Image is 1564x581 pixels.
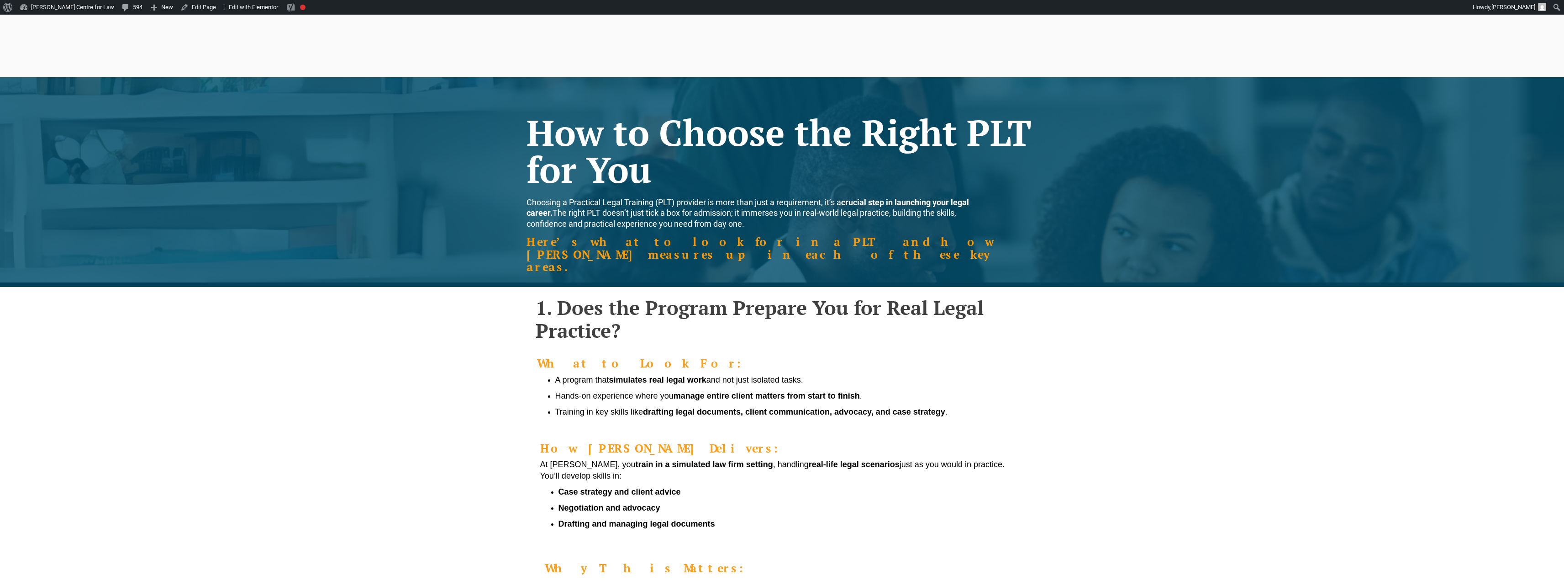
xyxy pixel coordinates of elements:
[537,356,755,371] b: What to Look For:
[555,391,674,400] span: Hands-on experience where you
[860,391,862,400] span: .
[545,560,758,576] b: Why This Matters:
[643,407,945,416] b: drafting legal documents, client communication, advocacy, and case strategy
[527,114,1038,188] h1: How to Choose the Right PLT for You
[809,460,900,469] b: real-life legal scenarios
[555,375,609,384] span: A program that
[540,460,636,469] span: At [PERSON_NAME], you
[527,197,969,229] span: The right PLT doesn’t just tick a box for admission; it immerses you in real-world legal practice...
[1491,4,1535,11] span: [PERSON_NAME]
[540,460,1005,480] span: just as you would in practice. You’ll develop skills in:
[773,460,809,469] span: , handling
[540,441,792,456] span: How [PERSON_NAME] Delivers:
[527,197,841,207] span: Choosing a Practical Legal Training (PLT) provider is more than just a requirement, it’s a
[527,234,994,274] strong: Here’s what to look for in a PLT and how [PERSON_NAME] measures up in each of these key areas.
[558,503,660,512] b: Negotiation and advocacy
[636,460,773,469] b: train in a simulated law firm setting
[300,5,305,10] div: Focus keyphrase not set
[527,197,969,218] b: crucial step in launching your legal career.
[558,487,681,496] b: Case strategy and client advice
[609,375,706,384] b: simulates real legal work
[674,391,860,400] b: manage entire client matters from start to finish
[558,519,715,528] b: Drafting and managing legal documents
[706,375,803,384] span: and not just isolated tasks.
[536,296,1029,342] h2: 1. Does the Program Prepare You for Real Legal Practice?
[555,407,948,416] span: Training in key skills like .
[229,4,278,11] span: Edit with Elementor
